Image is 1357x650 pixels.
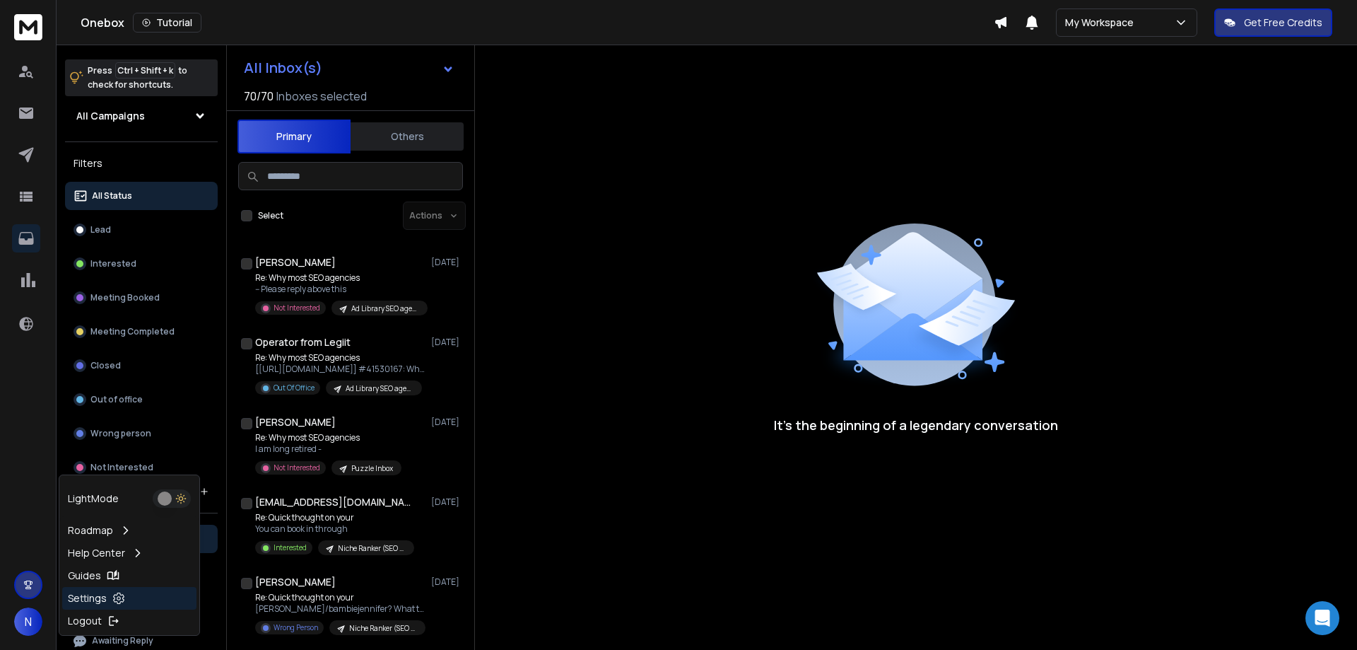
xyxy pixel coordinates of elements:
[431,417,463,428] p: [DATE]
[62,587,196,610] a: Settings
[65,385,218,414] button: Out of office
[255,364,425,375] p: [[URL][DOMAIN_NAME]] #41530167: Why most SEO agencies
[774,415,1058,435] p: It’s the beginning of a legendary conversation
[274,383,315,393] p: Out Of Office
[1065,16,1139,30] p: My Workspace
[255,432,401,443] p: Re: Why most SEO agencies
[346,383,413,394] p: Ad Library SEO agencies
[1214,8,1332,37] button: Get Free Credits
[349,623,417,634] p: Niche Ranker (SEO agencies)
[68,546,125,560] p: Help Center
[255,415,336,429] h1: [PERSON_NAME]
[65,153,218,173] h3: Filters
[244,61,322,75] h1: All Inbox(s)
[68,591,107,605] p: Settings
[274,463,320,473] p: Not Interested
[92,635,153,646] p: Awaiting Reply
[1305,601,1339,635] div: Open Intercom Messenger
[255,592,425,603] p: Re: Quick thought on your
[255,512,414,523] p: Re: Quick thought on your
[338,543,406,554] p: Niche Ranker (SEO agencies)
[431,257,463,268] p: [DATE]
[68,614,102,628] p: Logout
[14,608,42,636] button: N
[351,121,464,152] button: Others
[255,272,425,284] p: Re: Why most SEO agencies
[351,303,419,314] p: Ad Library SEO agencies
[65,284,218,312] button: Meeting Booked
[255,284,425,295] p: -- Please reply above this
[255,255,336,269] h1: [PERSON_NAME]
[255,335,351,349] h1: Operator from Legiit
[258,210,283,221] label: Select
[431,497,463,508] p: [DATE]
[237,120,351,153] button: Primary
[255,603,425,615] p: [PERSON_NAME]/bambiejennifer? What the....? Best Regards,
[65,182,218,210] button: All Status
[65,102,218,130] button: All Campaigns
[68,492,119,506] p: Light Mode
[255,495,411,509] h1: [EMAIL_ADDRESS][DOMAIN_NAME]
[351,463,393,474] p: Puzzle Inbox
[255,352,425,364] p: Re: Why most SEO agencies
[68,523,113,538] p: Roadmap
[65,318,218,346] button: Meeting Completed
[76,109,145,123] h1: All Campaigns
[65,453,218,482] button: Not Interested
[65,419,218,448] button: Wrong person
[233,54,466,82] button: All Inbox(s)
[244,88,274,105] span: 70 / 70
[90,462,153,473] p: Not Interested
[1244,16,1322,30] p: Get Free Credits
[276,88,367,105] h3: Inboxes selected
[274,303,320,313] p: Not Interested
[255,575,336,589] h1: [PERSON_NAME]
[90,258,136,269] p: Interested
[65,352,218,380] button: Closed
[88,64,187,92] p: Press to check for shortcuts.
[65,250,218,278] button: Interested
[255,443,401,455] p: I am long retired -
[431,337,463,348] p: [DATE]
[133,13,201,33] button: Tutorial
[90,292,160,303] p: Meeting Booked
[62,564,196,587] a: Guides
[90,326,175,337] p: Meeting Completed
[62,542,196,564] a: Help Center
[90,428,151,439] p: Wrong person
[90,360,121,371] p: Closed
[92,190,132,202] p: All Status
[81,13,994,33] div: Onebox
[274,542,307,553] p: Interested
[115,62,175,79] span: Ctrl + Shift + k
[90,224,111,236] p: Lead
[62,519,196,542] a: Roadmap
[68,569,101,583] p: Guides
[431,576,463,588] p: [DATE]
[65,216,218,244] button: Lead
[90,394,143,405] p: Out of office
[274,622,318,633] p: Wrong Person
[255,523,414,535] p: You can book in through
